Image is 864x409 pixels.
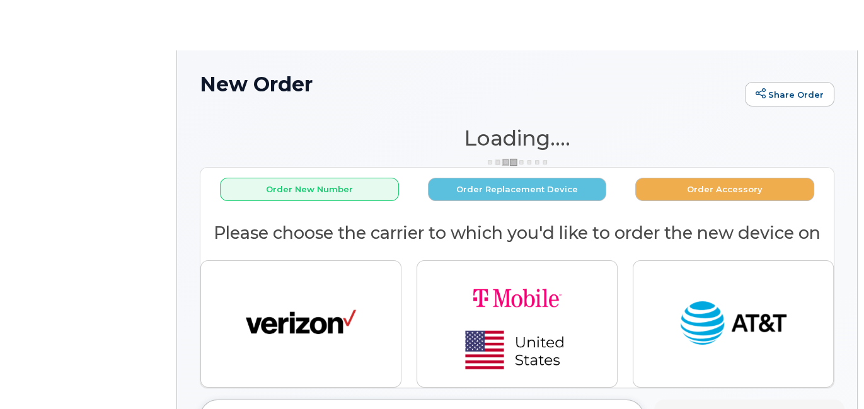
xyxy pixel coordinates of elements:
img: verizon-ab2890fd1dd4a6c9cf5f392cd2db4626a3dae38ee8226e09bcb5c993c4c79f81.png [246,296,356,352]
button: Order New Number [220,178,399,201]
button: Order Accessory [635,178,814,201]
img: ajax-loader-3a6953c30dc77f0bf724df975f13086db4f4c1262e45940f03d1251963f1bf2e.gif [486,158,549,167]
h1: New Order [200,73,739,95]
h1: Loading.... [200,127,834,149]
a: Share Order [745,82,834,107]
h2: Please choose the carrier to which you'd like to order the new device on [200,224,834,243]
img: at_t-fb3d24644a45acc70fc72cc47ce214d34099dfd970ee3ae2334e4251f9d920fd.png [678,296,788,352]
img: t-mobile-78392d334a420d5b7f0e63d4fa81f6287a21d394dc80d677554bb55bbab1186f.png [429,271,606,377]
button: Order Replacement Device [428,178,607,201]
